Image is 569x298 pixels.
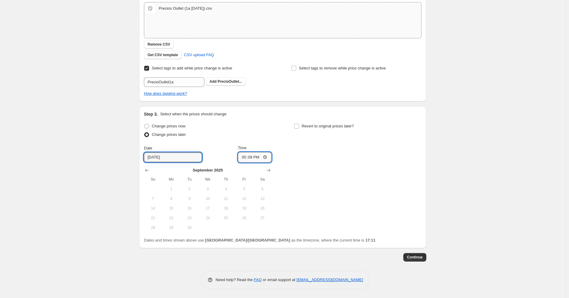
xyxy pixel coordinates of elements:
button: Thursday September 11 2025 [217,194,235,203]
h2: Step 3. [144,111,158,117]
span: PrecioOutlet... [218,79,242,84]
a: FAQ [254,277,262,282]
span: Continue [407,255,423,260]
span: Revert to original prices later? [302,124,354,128]
span: 17 [201,206,214,211]
button: Monday September 1 2025 [162,184,180,194]
span: 1 [164,187,178,191]
button: Sunday September 21 2025 [144,213,162,223]
button: Wednesday September 10 2025 [199,194,217,203]
span: Date [144,146,152,150]
button: Friday September 19 2025 [235,203,253,213]
button: Tuesday September 16 2025 [180,203,199,213]
input: 12:00 [238,152,272,162]
span: Su [146,177,160,182]
span: 25 [219,216,232,220]
button: Show previous month, August 2025 [143,166,151,175]
button: Wednesday September 3 2025 [199,184,217,194]
button: Monday September 8 2025 [162,194,180,203]
button: Add PrecioOutlet... [206,77,246,86]
span: 3 [201,187,214,191]
button: Tuesday September 2 2025 [180,184,199,194]
button: Saturday September 13 2025 [253,194,271,203]
span: 22 [164,216,178,220]
span: 14 [146,206,160,211]
button: Saturday September 6 2025 [253,184,271,194]
button: Saturday September 20 2025 [253,203,271,213]
button: Tuesday September 23 2025 [180,213,199,223]
button: Wednesday September 17 2025 [199,203,217,213]
button: Remove CSV [144,40,174,49]
span: Change prices now [152,124,185,128]
b: [GEOGRAPHIC_DATA]/[GEOGRAPHIC_DATA] [205,238,290,242]
span: 26 [238,216,251,220]
span: Fr [238,177,251,182]
input: Select tags to add [144,77,204,87]
span: CSV upload FAQ [184,52,214,58]
span: Remove CSV [148,42,170,47]
button: Sunday September 14 2025 [144,203,162,213]
span: 15 [164,206,178,211]
span: 12 [238,196,251,201]
p: Select when the prices should change [160,111,226,117]
a: How does tagging work? [144,91,187,96]
button: Thursday September 18 2025 [217,203,235,213]
th: Monday [162,175,180,184]
span: 19 [238,206,251,211]
button: Tuesday September 9 2025 [180,194,199,203]
span: 2 [183,187,196,191]
button: Sunday September 28 2025 [144,223,162,232]
button: Show next month, October 2025 [264,166,273,175]
span: 13 [256,196,269,201]
span: 28 [146,225,160,230]
span: Tu [183,177,196,182]
button: Saturday September 27 2025 [253,213,271,223]
a: CSV upload FAQ [180,50,218,60]
span: Need help? Read the [216,277,254,282]
span: Mo [164,177,178,182]
span: 8 [164,196,178,201]
span: Time [238,146,246,150]
input: 10/9/2025 [144,152,202,162]
button: Wednesday September 24 2025 [199,213,217,223]
span: Sa [256,177,269,182]
button: Friday September 26 2025 [235,213,253,223]
th: Thursday [217,175,235,184]
span: Change prices later [152,132,186,137]
a: [EMAIL_ADDRESS][DOMAIN_NAME] [297,277,363,282]
button: Monday September 22 2025 [162,213,180,223]
span: or email support at [262,277,297,282]
span: 16 [183,206,196,211]
span: 23 [183,216,196,220]
th: Saturday [253,175,271,184]
span: Th [219,177,232,182]
span: 4 [219,187,232,191]
span: 24 [201,216,214,220]
span: 10 [201,196,214,201]
b: Add [210,79,216,84]
button: Monday September 15 2025 [162,203,180,213]
span: 9 [183,196,196,201]
span: 20 [256,206,269,211]
span: 30 [183,225,196,230]
button: Thursday September 25 2025 [217,213,235,223]
button: Thursday September 4 2025 [217,184,235,194]
span: 27 [256,216,269,220]
span: 5 [238,187,251,191]
span: 29 [164,225,178,230]
span: 7 [146,196,160,201]
span: 21 [146,216,160,220]
button: Continue [403,253,426,261]
button: Tuesday September 30 2025 [180,223,199,232]
span: Select tags to add while price change is active [152,66,232,70]
div: Precios Outlet (1a [DATE]).csv [159,5,212,11]
span: We [201,177,214,182]
button: Monday September 29 2025 [162,223,180,232]
button: Get CSV template [144,51,182,59]
th: Wednesday [199,175,217,184]
span: 11 [219,196,232,201]
span: Dates and times shown above use as the timezone, where the current time is [144,238,376,242]
th: Tuesday [180,175,199,184]
th: Friday [235,175,253,184]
